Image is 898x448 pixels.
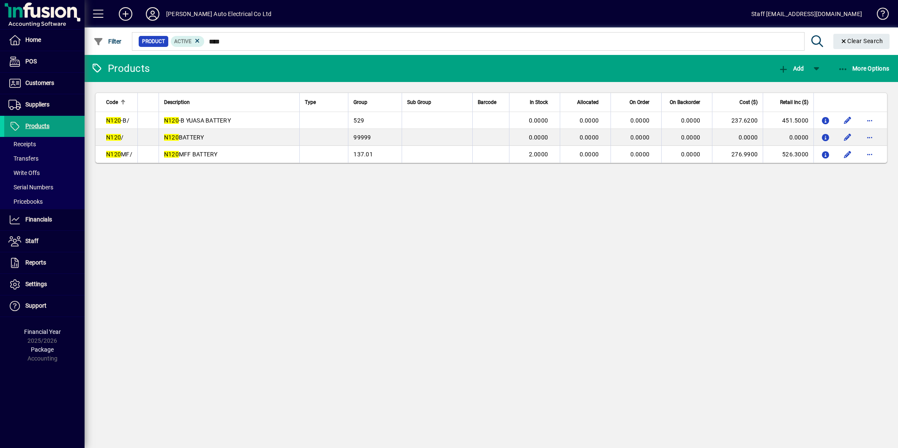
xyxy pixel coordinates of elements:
[164,98,295,107] div: Description
[106,98,118,107] span: Code
[4,30,85,51] a: Home
[174,38,192,44] span: Active
[712,129,763,146] td: 0.0000
[580,151,599,158] span: 0.0000
[25,216,52,223] span: Financials
[31,346,54,353] span: Package
[353,151,373,158] span: 137.01
[530,98,548,107] span: In Stock
[166,7,271,21] div: [PERSON_NAME] Auto Electrical Co Ltd
[106,117,121,124] em: N120
[630,151,650,158] span: 0.0000
[353,134,371,141] span: 99999
[407,98,467,107] div: Sub Group
[4,180,85,194] a: Serial Numbers
[8,141,36,148] span: Receipts
[4,252,85,273] a: Reports
[4,194,85,209] a: Pricebooks
[25,281,47,287] span: Settings
[529,134,548,141] span: 0.0000
[670,98,700,107] span: On Backorder
[763,129,813,146] td: 0.0000
[139,6,166,22] button: Profile
[529,117,548,124] span: 0.0000
[4,295,85,317] a: Support
[106,98,132,107] div: Code
[739,98,758,107] span: Cost ($)
[25,259,46,266] span: Reports
[106,151,121,158] em: N120
[763,112,813,129] td: 451.5000
[780,98,808,107] span: Retail Inc ($)
[4,166,85,180] a: Write Offs
[25,79,54,86] span: Customers
[164,134,204,141] span: BATTERY
[630,98,649,107] span: On Order
[4,231,85,252] a: Staff
[142,37,165,46] span: Product
[681,117,701,124] span: 0.0000
[4,274,85,295] a: Settings
[305,98,316,107] span: Type
[616,98,657,107] div: On Order
[565,98,606,107] div: Allocated
[164,134,179,141] em: N120
[712,112,763,129] td: 237.6200
[305,98,343,107] div: Type
[25,123,49,129] span: Products
[25,238,38,244] span: Staff
[863,148,876,161] button: More options
[871,2,887,29] a: Knowledge Base
[106,117,129,124] span: -B/
[840,38,883,44] span: Clear Search
[24,328,61,335] span: Financial Year
[841,114,854,127] button: Edit
[106,134,123,141] span: /
[4,137,85,151] a: Receipts
[478,98,504,107] div: Barcode
[778,65,804,72] span: Add
[630,134,650,141] span: 0.0000
[164,117,231,124] span: -B YUASA BATTERY
[841,131,854,144] button: Edit
[353,117,364,124] span: 529
[164,151,179,158] em: N120
[164,117,179,124] em: N120
[8,169,40,176] span: Write Offs
[838,65,890,72] span: More Options
[91,34,124,49] button: Filter
[478,98,496,107] span: Barcode
[667,98,708,107] div: On Backorder
[751,7,862,21] div: Staff [EMAIL_ADDRESS][DOMAIN_NAME]
[8,184,53,191] span: Serial Numbers
[8,155,38,162] span: Transfers
[407,98,431,107] span: Sub Group
[112,6,139,22] button: Add
[91,62,150,75] div: Products
[580,134,599,141] span: 0.0000
[164,98,190,107] span: Description
[577,98,599,107] span: Allocated
[4,151,85,166] a: Transfers
[863,114,876,127] button: More options
[164,151,218,158] span: MFF BATTERY
[4,51,85,72] a: POS
[4,209,85,230] a: Financials
[4,73,85,94] a: Customers
[630,117,650,124] span: 0.0000
[353,98,367,107] span: Group
[171,36,205,47] mat-chip: Activation Status: Active
[8,198,43,205] span: Pricebooks
[863,131,876,144] button: More options
[776,61,806,76] button: Add
[681,151,701,158] span: 0.0000
[833,34,890,49] button: Clear
[4,94,85,115] a: Suppliers
[106,134,121,141] em: N120
[836,61,892,76] button: More Options
[25,58,37,65] span: POS
[25,36,41,43] span: Home
[712,146,763,163] td: 276.9900
[106,151,132,158] span: MF/
[841,148,854,161] button: Edit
